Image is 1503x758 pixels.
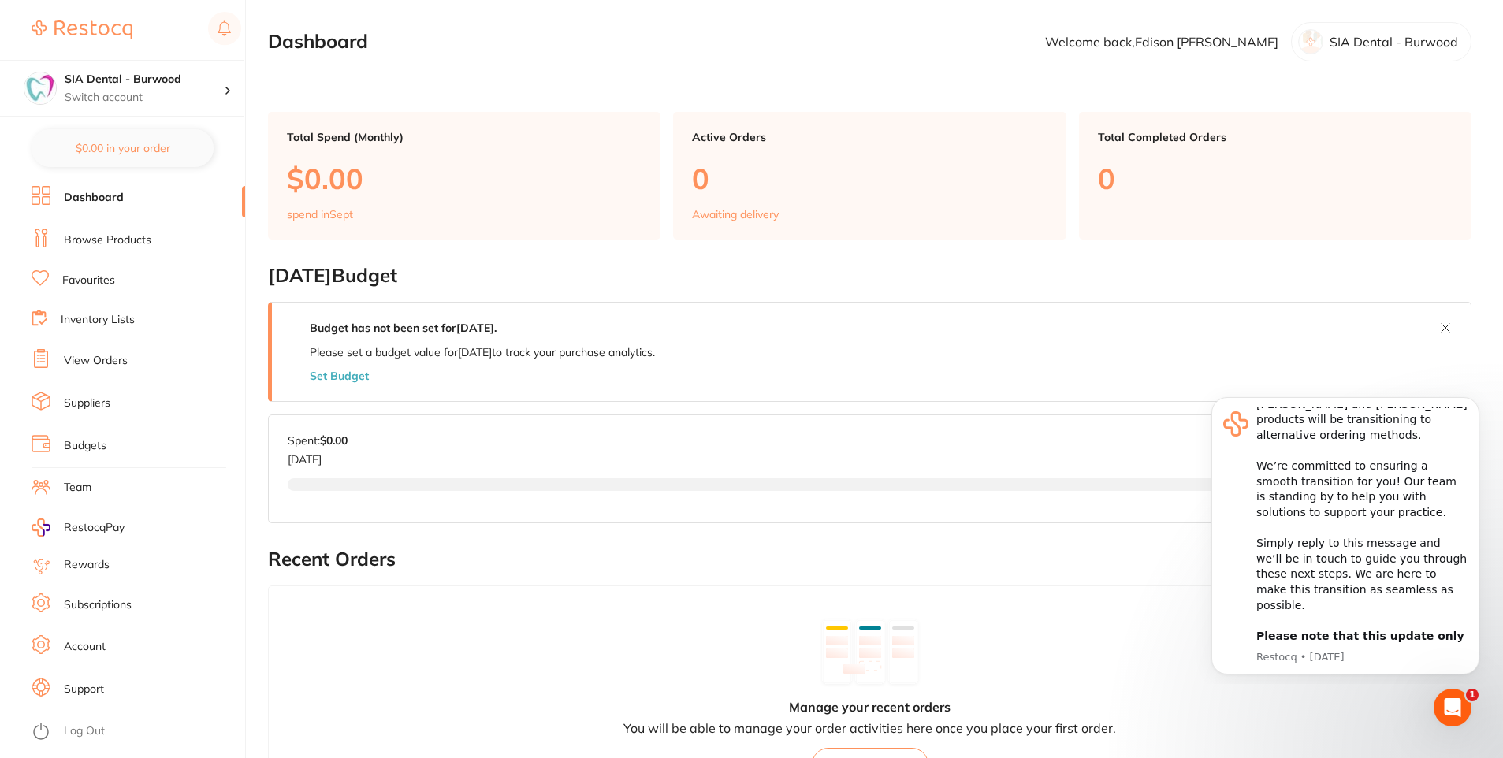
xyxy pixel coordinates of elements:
[32,518,50,537] img: RestocqPay
[64,396,110,411] a: Suppliers
[64,557,110,573] a: Rewards
[268,31,368,53] h2: Dashboard
[692,208,779,221] p: Awaiting delivery
[32,719,240,745] button: Log Out
[789,700,951,714] h4: Manage your recent orders
[64,723,105,739] a: Log Out
[310,321,497,335] strong: Budget has not been set for [DATE] .
[1098,162,1453,195] p: 0
[64,639,106,655] a: Account
[1466,689,1479,701] span: 1
[692,162,1047,195] p: 0
[69,267,280,281] p: Message from Restocq, sent 6d ago
[692,131,1047,143] p: Active Orders
[32,20,132,39] img: Restocq Logo
[32,12,132,48] a: Restocq Logo
[65,90,224,106] p: Switch account
[24,72,56,104] img: SIA Dental - Burwood
[64,190,124,206] a: Dashboard
[268,548,1471,570] h2: Recent Orders
[623,721,1116,735] p: You will be able to manage your order activities here once you place your first order.
[268,112,660,240] a: Total Spend (Monthly)$0.00spend inSept
[1188,383,1503,684] iframe: Intercom notifications message
[287,131,642,143] p: Total Spend (Monthly)
[287,162,642,195] p: $0.00
[62,273,115,288] a: Favourites
[320,433,348,448] strong: $0.00
[310,370,369,382] button: Set Budget
[287,208,353,221] p: spend in Sept
[64,438,106,454] a: Budgets
[64,520,125,536] span: RestocqPay
[1045,35,1278,49] p: Welcome back, Edison [PERSON_NAME]
[65,72,224,87] h4: SIA Dental - Burwood
[32,129,214,167] button: $0.00 in your order
[1330,35,1458,49] p: SIA Dental - Burwood
[1434,689,1471,726] iframe: Intercom live chat
[64,682,104,697] a: Support
[64,480,91,496] a: Team
[673,112,1066,240] a: Active Orders0Awaiting delivery
[32,518,125,537] a: RestocqPay
[268,265,1471,287] h2: [DATE] Budget
[64,597,132,613] a: Subscriptions
[69,247,277,306] b: Please note that this update only applies to practices with one - two locations. Let us know if y...
[64,232,151,248] a: Browse Products
[1098,131,1453,143] p: Total Completed Orders
[288,447,348,466] p: [DATE]
[64,353,128,369] a: View Orders
[310,346,655,359] p: Please set a budget value for [DATE] to track your purchase analytics.
[61,312,135,328] a: Inventory Lists
[1079,112,1471,240] a: Total Completed Orders0
[288,434,348,447] p: Spent:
